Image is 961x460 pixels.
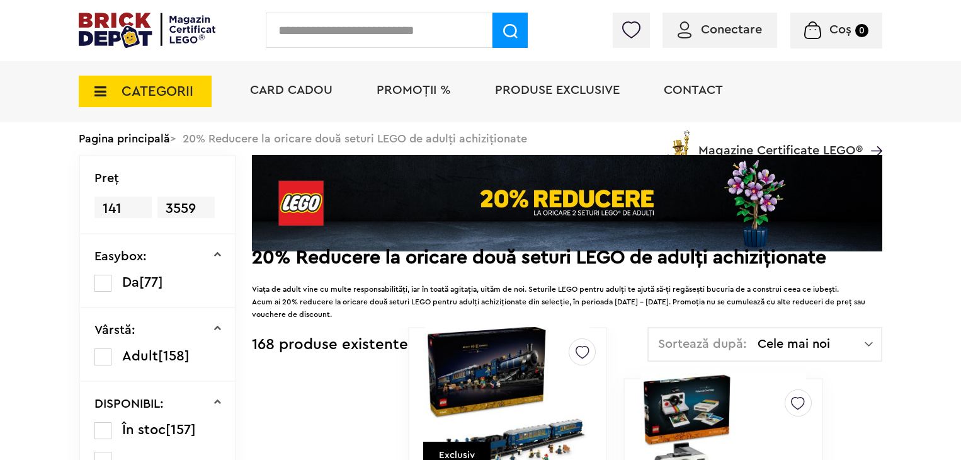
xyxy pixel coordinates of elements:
span: 141 Lei [94,197,152,238]
span: Coș [829,23,851,36]
small: 0 [855,24,868,37]
a: Produse exclusive [495,84,620,96]
span: Conectare [701,23,762,36]
span: [157] [166,423,196,437]
p: Vârstă: [94,324,135,336]
span: [77] [139,275,163,289]
h2: 20% Reducere la oricare două seturi LEGO de adulți achiziționate [252,251,882,264]
p: Preţ [94,172,119,185]
span: Da [122,275,139,289]
span: Adult [122,349,158,363]
p: DISPONIBIL: [94,398,164,410]
a: Magazine Certificate LEGO® [863,128,882,141]
span: [158] [158,349,190,363]
span: Sortează după: [658,338,747,350]
span: CATEGORII [122,84,193,98]
a: Conectare [678,23,762,36]
span: 3559 Lei [157,197,215,238]
a: Contact [664,84,723,96]
span: În stoc [122,423,166,437]
div: Viața de adult vine cu multe responsabilități, iar în toată agitația, uităm de noi. Seturile LEGO... [252,270,882,321]
span: Magazine Certificate LEGO® [698,128,863,157]
a: Card Cadou [250,84,333,96]
img: Landing page banner [252,155,882,251]
a: PROMOȚII % [377,84,451,96]
p: Easybox: [94,250,147,263]
div: 168 produse existente [252,327,408,363]
span: Cele mai noi [758,338,865,350]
